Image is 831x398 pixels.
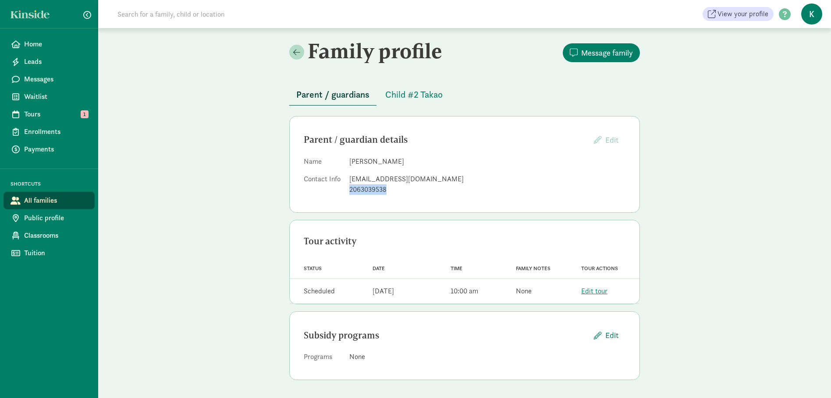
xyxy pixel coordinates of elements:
[4,227,95,244] a: Classrooms
[24,56,88,67] span: Leads
[289,84,376,106] button: Parent / guardians
[4,53,95,70] a: Leads
[304,156,342,170] dt: Name
[451,265,462,271] span: Time
[112,5,358,23] input: Search for a family, child or location
[4,209,95,227] a: Public profile
[516,265,550,271] span: Family notes
[4,244,95,262] a: Tuition
[605,329,618,341] span: Edit
[24,144,88,155] span: Payments
[304,352,342,366] dt: Programs
[24,39,88,49] span: Home
[349,156,625,167] dd: [PERSON_NAME]
[373,265,385,271] span: Date
[581,265,618,271] span: Tour actions
[304,234,625,248] div: Tour activity
[4,88,95,106] a: Waitlist
[24,230,88,241] span: Classrooms
[24,195,88,206] span: All families
[451,286,478,296] div: 10:00 am
[373,286,394,296] div: [DATE]
[289,39,463,63] h2: Family profile
[24,109,88,120] span: Tours
[717,9,768,19] span: View your profile
[24,127,88,137] span: Enrollments
[24,74,88,85] span: Messages
[289,90,376,100] a: Parent / guardians
[349,174,625,184] div: [EMAIL_ADDRESS][DOMAIN_NAME]
[563,43,640,62] button: Message family
[4,35,95,53] a: Home
[4,141,95,158] a: Payments
[385,88,443,102] span: Child #2 Takao
[605,135,618,145] span: Edit
[516,286,532,296] div: None
[304,133,587,147] div: Parent / guardian details
[801,4,822,25] span: K
[581,47,633,59] span: Message family
[4,192,95,209] a: All families
[4,70,95,88] a: Messages
[296,88,369,102] span: Parent / guardians
[378,90,450,100] a: Child #2 Takao
[4,106,95,123] a: Tours 1
[587,326,625,345] button: Edit
[81,110,89,118] span: 1
[703,7,774,21] a: View your profile
[4,123,95,141] a: Enrollments
[304,328,587,342] div: Subsidy programs
[304,286,335,296] div: Scheduled
[304,174,342,198] dt: Contact Info
[24,248,88,258] span: Tuition
[24,92,88,102] span: Waitlist
[587,130,625,149] button: Edit
[787,356,831,398] iframe: Chat Widget
[304,265,322,271] span: Status
[349,352,625,362] div: None
[24,213,88,223] span: Public profile
[378,84,450,105] button: Child #2 Takao
[581,286,607,296] a: Edit tour
[349,184,625,195] div: 2063039538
